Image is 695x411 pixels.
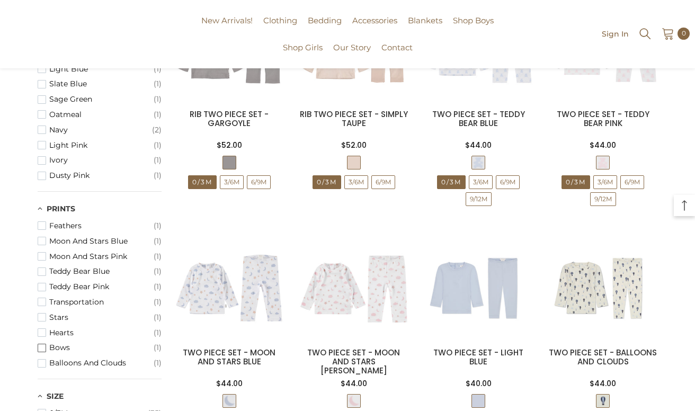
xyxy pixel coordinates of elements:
span: GARGOYLE [222,156,236,169]
span: Shop Boys [453,15,494,25]
span: 6/9M [371,175,395,189]
summary: Search [638,26,652,41]
span: BALLOONS AND CLOUDS [596,394,610,408]
span: 3/6M [345,176,368,189]
span: (1) [154,313,162,322]
span: (1) [154,79,162,88]
button: Transportation [38,294,162,310]
span: 9/12M [590,192,616,206]
button: Dusty Pink [38,168,162,183]
span: 0/3M [188,175,217,189]
span: (2) [152,126,162,135]
span: Size [47,391,64,401]
span: TEDDY BEAR (BLUE) [471,156,485,169]
a: Clothing [258,14,302,41]
span: LIGHT BLUE [471,394,485,408]
span: Transportation [49,298,154,307]
a: Sign In [602,30,629,38]
span: (1) [154,141,162,150]
span: 6/9M [496,175,520,189]
span: Our Story [333,42,371,52]
span: Teddy Bear Blue [49,267,154,276]
span: (1) [154,110,162,119]
span: 0/3M [189,176,216,189]
button: Stars [38,310,162,325]
a: RIB TWO PIECE SET - GARGOYLE [190,109,269,129]
span: Bows [49,343,154,352]
span: Moon And Stars Pink [49,252,154,261]
span: 3/6M [220,176,243,189]
span: 6/9M [620,175,644,189]
span: Contact [381,42,413,52]
span: 0/3M [313,176,341,189]
span: (1) [154,267,162,276]
span: Sage Green [49,95,154,104]
span: SIMPLY TAUPE [347,156,361,169]
span: New Arrivals! [201,15,253,25]
span: $52.00 [217,140,242,150]
span: Navy [49,126,152,135]
span: Stars [49,313,154,322]
span: Dusty Pink [49,171,154,180]
span: 6/9M [621,176,644,189]
span: MOON AND STARS (BLUE) [222,394,236,408]
a: Contact [376,41,418,68]
a: TWO PIECE SET - TEDDY BEAR BLUE [432,109,525,129]
span: MOON AND STARS (PINK) [347,394,361,408]
span: 6/9M [496,176,519,189]
span: Oatmeal [49,110,154,119]
span: Bedding [308,15,342,25]
span: Light Blue [49,65,154,74]
span: $44.00 [341,378,367,389]
span: TEDDY BEAR (PINK) [596,156,610,169]
span: Accessories [352,15,397,25]
span: 6/9M [247,176,270,189]
a: TWO PIECE SET - LIGHT BLUE [433,347,523,367]
span: Moon And Stars Blue [49,237,154,246]
a: TWO PIECE SET - MOON AND STARS BLUE [183,347,275,367]
span: 9/12M [466,192,492,206]
span: $44.00 [216,378,243,389]
span: Prints [47,204,75,213]
span: 6/9M [372,176,395,189]
span: 6/9M [247,175,271,189]
span: (1) [154,95,162,104]
span: 0/3M [438,176,465,189]
button: Light Blue [38,61,162,77]
button: Sage Green [38,92,162,107]
span: $44.00 [590,378,616,389]
span: 9/12M [591,193,616,205]
span: Clothing [263,15,297,25]
button: Ivory [38,153,162,168]
span: (1) [154,282,162,291]
span: Shop Girls [283,42,323,52]
span: $44.00 [590,140,616,150]
button: Hearts [38,325,162,341]
span: 0/3M [562,176,590,189]
a: Pimalu [5,30,39,38]
span: 3/6M [469,175,493,189]
span: Hearts [49,328,154,337]
a: RIB TWO PIECE SET - SIMPLY TAUPE [300,109,408,129]
span: Feathers [49,221,154,230]
span: 0/3M [313,175,341,189]
button: Teddy Bear Blue [38,264,162,279]
span: 3/6M [220,175,244,189]
span: 3/6M [594,176,617,189]
span: $40.00 [466,378,492,389]
button: Moon And Stars Blue [38,234,162,249]
a: TWO PIECE SET - TEDDY BEAR PINK [557,109,649,129]
span: (1) [154,343,162,352]
button: Teddy Bear Pink [38,279,162,294]
span: 0 [682,28,686,39]
span: (1) [154,252,162,261]
button: Navy [38,122,162,138]
span: Blankets [408,15,442,25]
span: 9/12M [466,193,491,205]
span: 3/6M [344,175,368,189]
button: Moon And Stars Pink [38,249,162,264]
button: Feathers [38,218,162,234]
span: 3/6M [593,175,617,189]
span: (1) [154,298,162,307]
